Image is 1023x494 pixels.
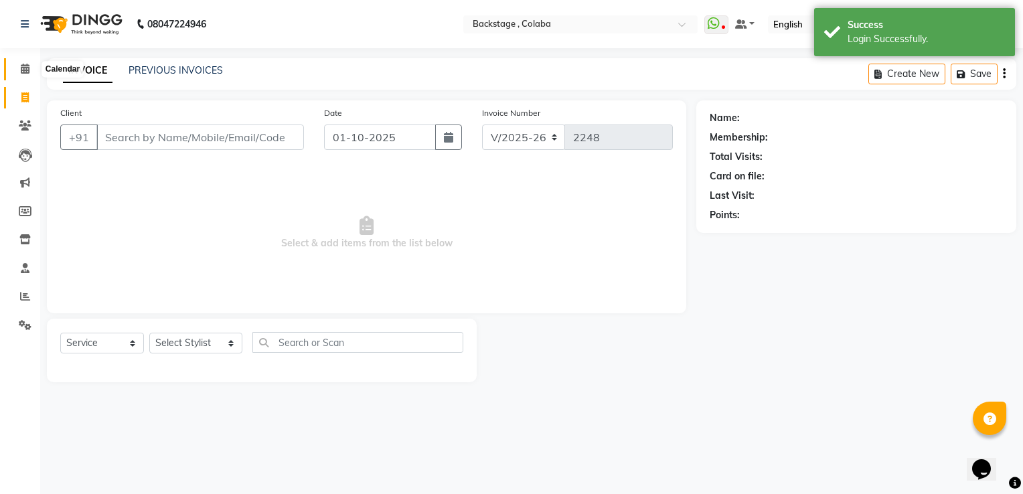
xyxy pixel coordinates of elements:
div: Calendar [42,62,83,78]
div: Success [848,18,1005,32]
input: Search or Scan [252,332,463,353]
div: Login Successfully. [848,32,1005,46]
div: Card on file: [710,169,765,183]
a: PREVIOUS INVOICES [129,64,223,76]
label: Invoice Number [482,107,540,119]
div: Last Visit: [710,189,755,203]
div: Name: [710,111,740,125]
input: Search by Name/Mobile/Email/Code [96,125,304,150]
div: Total Visits: [710,150,763,164]
img: logo [34,5,126,43]
button: Save [951,64,998,84]
span: Select & add items from the list below [60,166,673,300]
label: Client [60,107,82,119]
div: Points: [710,208,740,222]
button: +91 [60,125,98,150]
button: Create New [868,64,945,84]
iframe: chat widget [967,440,1010,481]
b: 08047224946 [147,5,206,43]
div: Membership: [710,131,768,145]
label: Date [324,107,342,119]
